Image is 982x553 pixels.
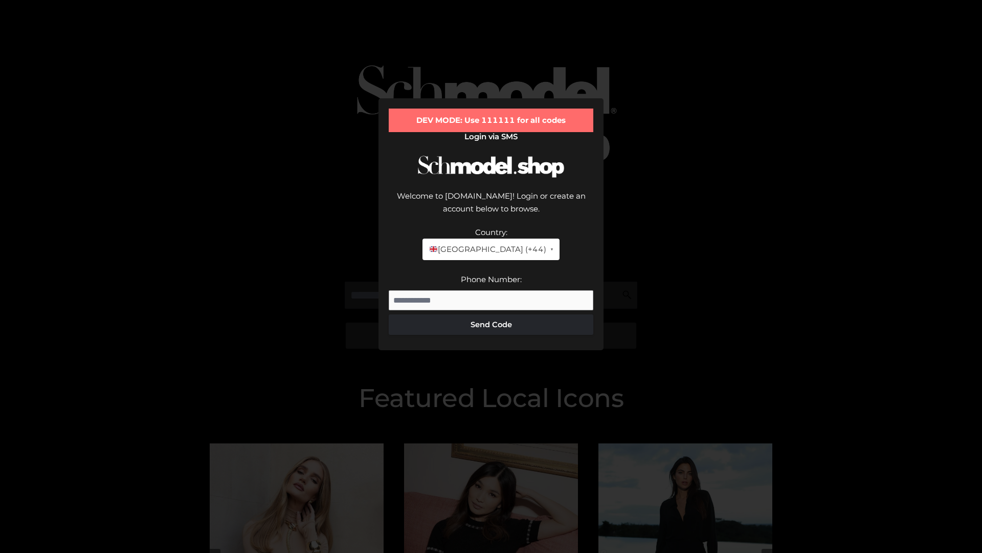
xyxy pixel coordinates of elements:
button: Send Code [389,314,593,335]
h2: Login via SMS [389,132,593,141]
div: DEV MODE: Use 111111 for all codes [389,109,593,132]
span: [GEOGRAPHIC_DATA] (+44) [429,243,546,256]
label: Phone Number: [461,274,522,284]
img: 🇬🇧 [430,245,437,253]
img: Schmodel Logo [414,146,568,187]
div: Welcome to [DOMAIN_NAME]! Login or create an account below to browse. [389,189,593,226]
label: Country: [475,227,507,237]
